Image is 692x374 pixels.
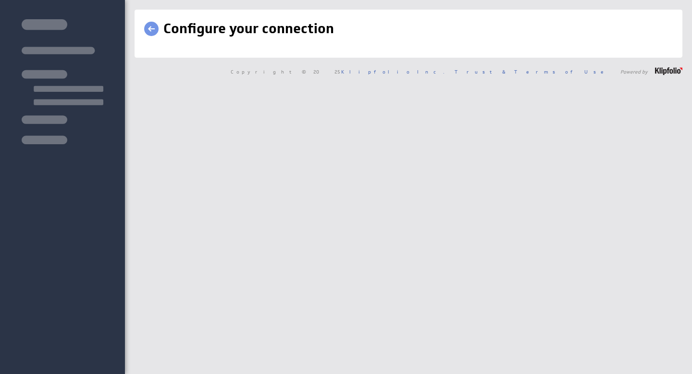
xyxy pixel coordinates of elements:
[341,68,445,75] a: Klipfolio Inc.
[163,19,334,38] h1: Configure your connection
[22,19,103,144] img: skeleton-sidenav.svg
[620,69,648,74] span: Powered by
[231,69,445,74] span: Copyright © 2025
[455,68,610,75] a: Trust & Terms of Use
[655,67,682,75] img: logo-footer.png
